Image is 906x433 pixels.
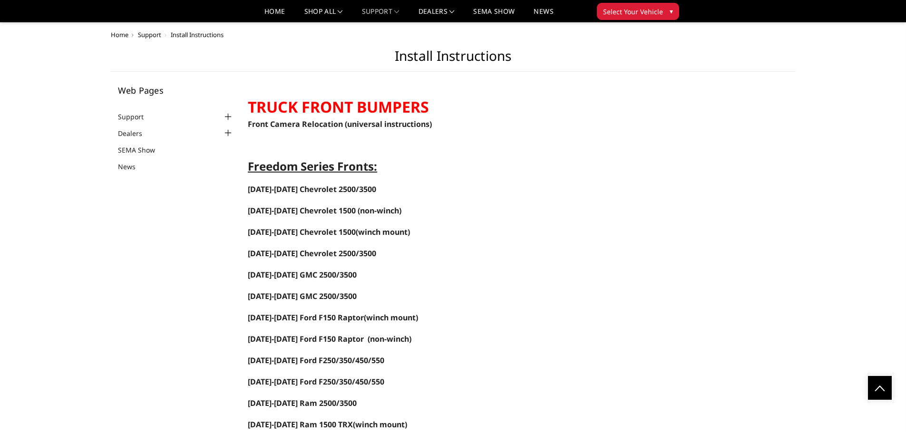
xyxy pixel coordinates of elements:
[248,335,364,344] a: [DATE]-[DATE] Ford F150 Raptor
[138,30,161,39] a: Support
[603,7,663,17] span: Select Your Vehicle
[118,86,234,95] h5: Web Pages
[858,387,906,433] iframe: Chat Widget
[111,48,796,72] h1: Install Instructions
[248,184,376,194] a: [DATE]-[DATE] Chevrolet 2500/3500
[353,419,407,430] span: (winch mount)
[248,158,377,174] span: Freedom Series Fronts:
[264,8,285,22] a: Home
[248,377,384,386] a: [DATE]-[DATE] Ford F250/350/450/550
[248,119,432,129] a: Front Camera Relocation (universal instructions)
[248,419,353,430] span: [DATE]-[DATE] Ram 1500 TRX
[118,145,167,155] a: SEMA Show
[362,8,399,22] a: Support
[473,8,515,22] a: SEMA Show
[171,30,224,39] span: Install Instructions
[248,312,418,323] span: (winch mount)
[368,334,411,344] span: (non-winch)
[670,6,673,16] span: ▾
[304,8,343,22] a: shop all
[248,206,356,215] a: [DATE]-[DATE] Chevrolet 1500
[419,8,455,22] a: Dealers
[597,3,679,20] button: Select Your Vehicle
[118,112,156,122] a: Support
[248,292,357,301] a: [DATE]-[DATE] GMC 2500/3500
[248,291,357,301] span: [DATE]-[DATE] GMC 2500/3500
[248,227,356,237] a: [DATE]-[DATE] Chevrolet 1500
[248,249,376,258] a: [DATE]-[DATE] Chevrolet 2500/3500
[248,205,356,216] span: [DATE]-[DATE] Chevrolet 1500
[248,355,384,366] a: [DATE]-[DATE] Ford F250/350/450/550
[248,312,364,323] a: [DATE]-[DATE] Ford F150 Raptor
[118,162,147,172] a: News
[248,420,353,429] a: [DATE]-[DATE] Ram 1500 TRX
[534,8,553,22] a: News
[358,205,401,216] span: (non-winch)
[118,128,154,138] a: Dealers
[248,96,429,117] strong: TRUCK FRONT BUMPERS
[248,376,384,387] span: [DATE]-[DATE] Ford F250/350/450/550
[248,227,410,237] span: (winch mount)
[248,248,376,259] span: [DATE]-[DATE] Chevrolet 2500/3500
[248,269,357,280] a: [DATE]-[DATE] GMC 2500/3500
[868,376,892,400] a: Click to Top
[248,398,357,408] a: [DATE]-[DATE] Ram 2500/3500
[111,30,128,39] a: Home
[248,334,364,344] span: [DATE]-[DATE] Ford F150 Raptor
